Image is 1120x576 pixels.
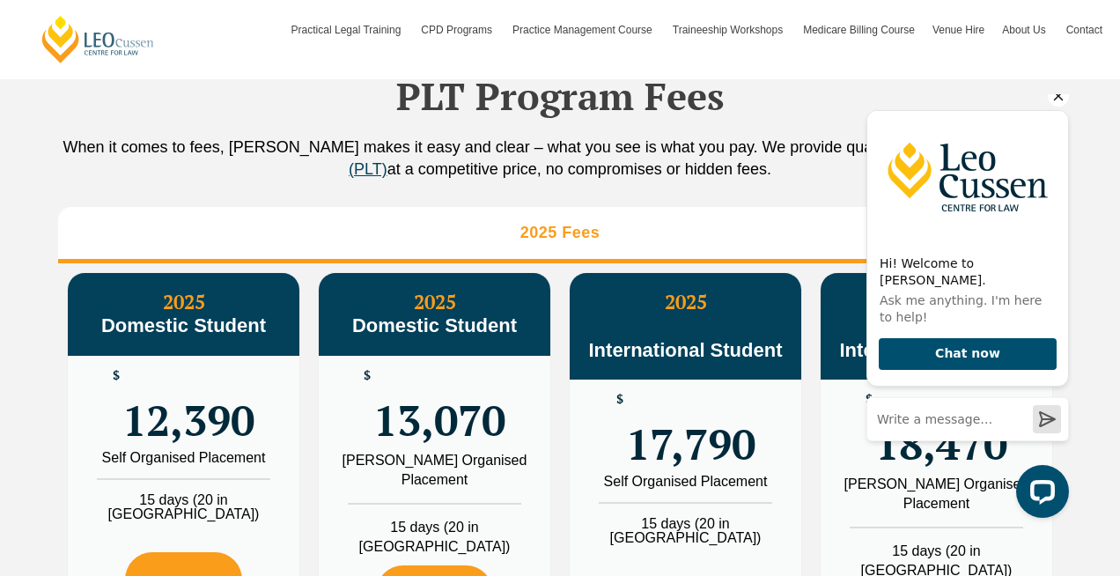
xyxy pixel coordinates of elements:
[15,17,216,149] img: Leo Cussen Centre for Law
[15,304,216,346] input: Write a message…
[58,137,1062,181] p: When it comes to fees, [PERSON_NAME] makes it easy and clear – what you see is what you pay. We p...
[40,14,157,64] a: [PERSON_NAME] Centre for Law
[570,502,801,545] li: 15 days (20 in [GEOGRAPHIC_DATA])
[626,393,755,462] span: 17,790
[332,451,537,490] div: [PERSON_NAME] Organised Placement
[58,74,1062,118] h2: PLT Program Fees
[352,314,517,336] span: Domestic Student
[27,198,203,232] p: Ask me anything. I'm here to help!
[583,475,788,489] div: Self Organised Placement
[993,4,1057,55] a: About Us
[589,339,783,361] span: International Student
[68,291,299,338] h3: 2025
[373,369,505,438] span: 13,070
[840,339,1034,361] span: International Student
[616,393,623,406] span: $
[412,4,504,55] a: CPD Programs
[113,369,120,382] span: $
[81,451,286,465] div: Self Organised Placement
[122,369,254,438] span: 12,390
[26,244,204,277] button: Chat now
[794,4,924,55] a: Medicare Billing Course
[852,94,1076,532] iframe: LiveChat chat widget
[68,478,299,521] li: 15 days (20 in [GEOGRAPHIC_DATA])
[319,503,550,557] li: 15 days (20 in [GEOGRAPHIC_DATA])
[101,314,266,336] span: Domestic Student
[664,4,794,55] a: Traineeship Workshops
[834,475,1039,513] div: [PERSON_NAME] Organised Placement
[924,4,993,55] a: Venue Hire
[570,291,801,362] h3: 2025
[283,4,413,55] a: Practical Legal Training
[164,371,217,424] button: Open LiveChat chat widget
[349,138,1057,178] a: Practical Legal Training (PLT)
[181,311,209,339] button: Send a message
[821,291,1052,362] h3: 2025
[520,223,601,243] h3: 2025 Fees
[27,161,203,195] h2: Hi! Welcome to [PERSON_NAME].
[504,4,664,55] a: Practice Management Course
[1057,4,1111,55] a: Contact
[364,369,371,382] span: $
[319,291,550,338] h3: 2025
